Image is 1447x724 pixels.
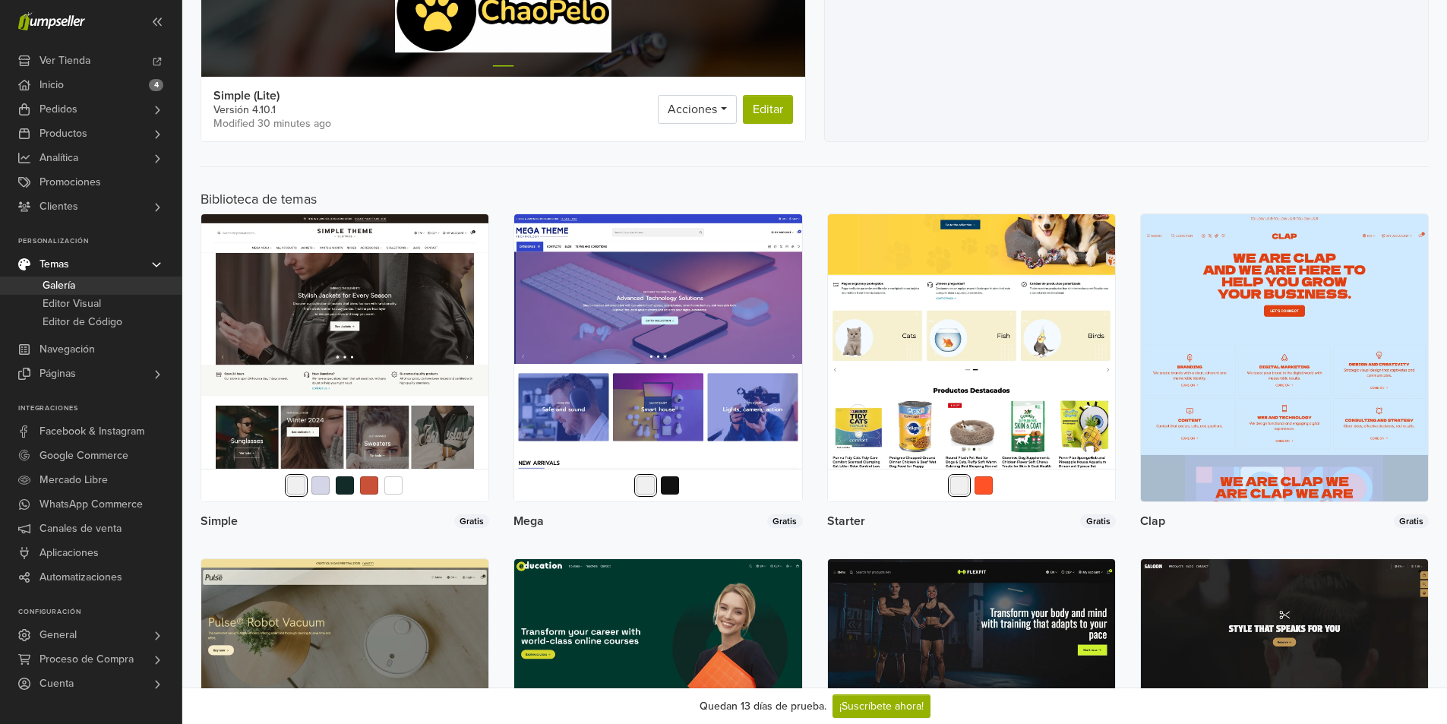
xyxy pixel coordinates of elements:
[827,515,865,527] span: Starter
[514,214,801,501] img: Ver más detalles del tema Mega.
[18,608,182,617] p: Configuración
[700,698,826,714] div: Quedan 13 días de prueba.
[1141,214,1428,501] img: Ver más detalles del tema Clap.
[39,468,108,492] span: Mercado Libre
[39,170,101,194] span: Promociones
[39,146,78,170] span: Analítica
[149,79,163,91] span: 4
[201,191,1429,208] h5: Biblioteca de temas
[39,541,99,565] span: Aplicaciones
[43,295,101,313] span: Editor Visual
[39,565,122,590] span: Automatizaciones
[454,514,489,528] span: Gratis
[637,476,655,495] button: Default
[39,49,90,73] span: Ver Tienda
[311,476,330,495] button: Light
[39,252,69,277] span: Temas
[950,476,968,495] button: Default
[39,444,128,468] span: Google Commerce
[39,492,143,517] span: WhatsApp Commerce
[201,214,488,501] img: Ver más detalles del tema Simple.
[975,476,993,495] button: Ember
[39,73,64,97] span: Inicio
[39,623,77,647] span: General
[1394,514,1429,528] span: Gratis
[287,476,305,495] button: Default
[39,194,78,219] span: Clientes
[1140,515,1165,527] span: Clap
[39,122,87,146] span: Productos
[384,476,403,495] button: Lite
[743,95,793,124] a: Editar
[661,476,679,495] button: Dark
[213,90,331,102] span: Simple (Lite)
[828,214,1115,501] img: Ver más detalles del tema Starter.
[360,476,378,495] button: Ruby
[513,515,544,527] span: Mega
[39,419,144,444] span: Facebook & Instagram
[201,515,238,527] span: Simple
[832,694,930,718] a: ¡Suscríbete ahora!
[668,102,717,117] span: Acciones
[213,105,276,115] a: Versión 4.10.1
[39,337,95,362] span: Navegación
[658,95,736,124] a: Acciones
[18,404,182,413] p: Integraciones
[213,119,331,129] span: 2025-09-05 18:46
[39,672,74,696] span: Cuenta
[336,476,354,495] button: Green
[767,514,802,528] span: Gratis
[43,313,122,331] span: Editor de Código
[18,237,182,246] p: Personalización
[1080,514,1115,528] span: Gratis
[43,277,75,295] span: Galería
[39,647,134,672] span: Proceso de Compra
[39,517,122,541] span: Canales de venta
[39,362,76,386] span: Páginas
[39,97,77,122] span: Pedidos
